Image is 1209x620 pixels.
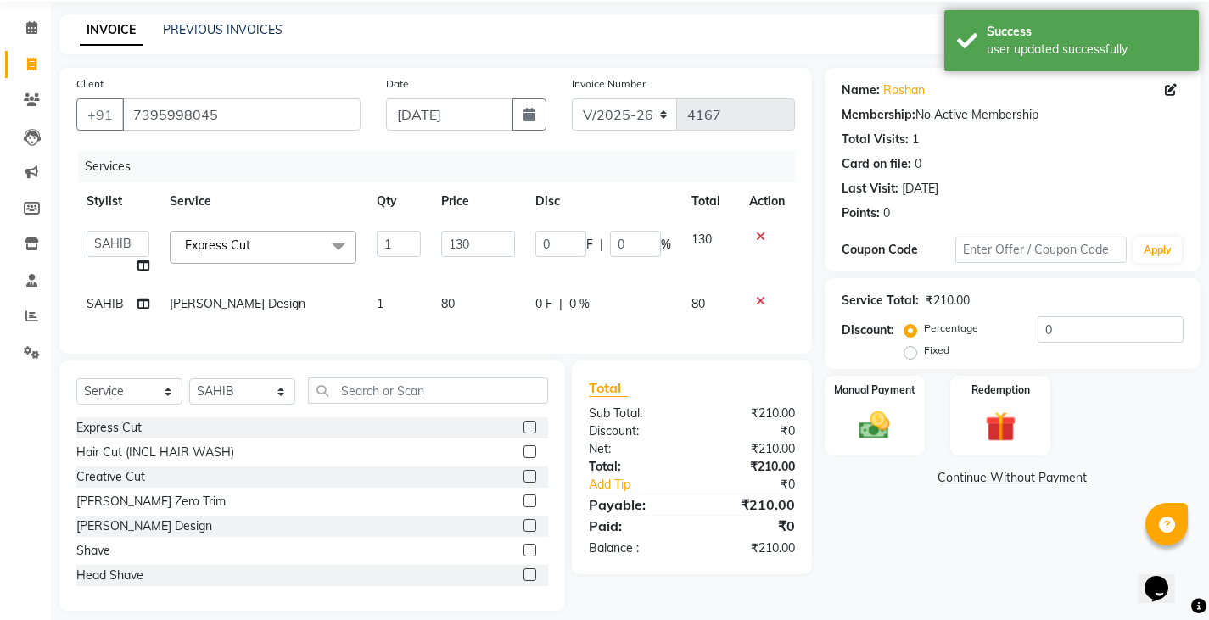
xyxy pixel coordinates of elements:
div: ₹0 [691,422,807,440]
span: % [661,236,671,254]
div: Services [78,151,808,182]
label: Redemption [971,383,1030,398]
div: Payable: [576,494,691,515]
input: Search or Scan [308,377,548,404]
a: x [250,237,258,253]
span: | [600,236,603,254]
a: Continue Without Payment [828,469,1197,487]
div: [PERSON_NAME] Zero Trim [76,493,226,511]
div: Balance : [576,539,691,557]
span: 130 [691,232,712,247]
span: 80 [441,296,455,311]
div: Name: [842,81,880,99]
div: Coupon Code [842,241,955,259]
th: Qty [367,182,431,221]
div: ₹0 [711,476,808,494]
a: Add Tip [576,476,711,494]
div: ₹210.00 [691,494,807,515]
span: 0 F [535,295,552,313]
div: Creative Cut [76,468,145,486]
div: ₹210.00 [691,440,807,458]
label: Percentage [924,321,978,336]
span: Express Cut [185,237,250,253]
label: Manual Payment [834,383,915,398]
span: F [586,236,593,254]
div: Total: [576,458,691,476]
div: ₹210.00 [926,292,970,310]
img: _gift.svg [976,408,1026,446]
label: Fixed [924,343,949,358]
button: +91 [76,98,124,131]
div: Head Shave [76,567,143,584]
div: 1 [912,131,919,148]
input: Search by Name/Mobile/Email/Code [122,98,361,131]
th: Service [160,182,367,221]
span: Total [589,379,628,397]
div: 0 [915,155,921,173]
div: ₹0 [691,516,807,536]
div: Total Visits: [842,131,909,148]
th: Stylist [76,182,160,221]
div: Points: [842,204,880,222]
span: 1 [377,296,383,311]
div: [PERSON_NAME] Design [76,517,212,535]
button: Apply [1133,237,1182,263]
label: Client [76,76,104,92]
label: Date [386,76,409,92]
iframe: chat widget [1138,552,1192,603]
input: Enter Offer / Coupon Code [955,237,1127,263]
div: ₹210.00 [691,405,807,422]
div: 0 [883,204,890,222]
a: Roshan [883,81,925,99]
div: Last Visit: [842,180,898,198]
div: Sub Total: [576,405,691,422]
div: Net: [576,440,691,458]
span: | [559,295,563,313]
span: 80 [691,296,705,311]
a: PREVIOUS INVOICES [163,22,283,37]
div: Discount: [842,321,894,339]
div: Card on file: [842,155,911,173]
span: [PERSON_NAME] Design [170,296,305,311]
th: Total [681,182,739,221]
span: SAHIB [87,296,124,311]
th: Price [431,182,525,221]
img: _cash.svg [849,408,899,444]
th: Action [739,182,795,221]
span: 0 % [569,295,590,313]
a: INVOICE [80,15,143,46]
div: Paid: [576,516,691,536]
div: ₹210.00 [691,458,807,476]
div: Hair Cut (INCL HAIR WASH) [76,444,234,461]
label: Invoice Number [572,76,646,92]
div: Success [987,23,1186,41]
th: Disc [525,182,681,221]
div: ₹210.00 [691,539,807,557]
div: No Active Membership [842,106,1184,124]
div: [DATE] [902,180,938,198]
div: Discount: [576,422,691,440]
div: Shave [76,542,110,560]
div: user updated successfully [987,41,1186,59]
div: Express Cut [76,419,142,437]
div: Service Total: [842,292,919,310]
div: Membership: [842,106,915,124]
